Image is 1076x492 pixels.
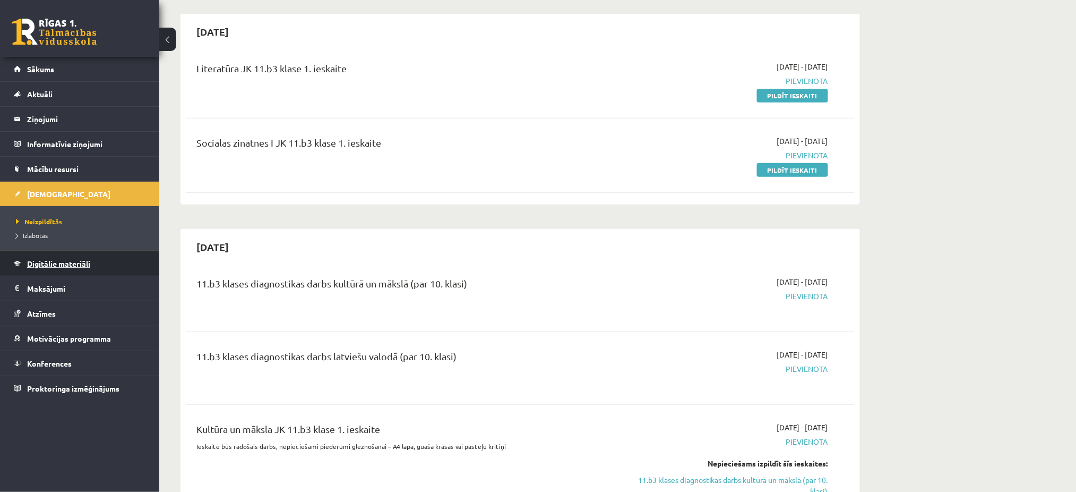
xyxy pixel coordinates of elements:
[27,189,110,199] span: [DEMOGRAPHIC_DATA]
[14,326,146,351] a: Motivācijas programma
[628,458,828,469] div: Nepieciešams izpildīt šīs ieskaites:
[196,61,612,81] div: Literatūra JK 11.b3 klase 1. ieskaite
[757,89,828,103] a: Pildīt ieskaiti
[186,234,239,259] h2: [DATE]
[777,422,828,433] span: [DATE] - [DATE]
[14,57,146,81] a: Sākums
[777,276,828,287] span: [DATE] - [DATE]
[27,164,79,174] span: Mācību resursi
[757,163,828,177] a: Pildīt ieskaiti
[27,359,72,368] span: Konferences
[777,135,828,147] span: [DATE] - [DATE]
[14,107,146,131] a: Ziņojumi
[628,436,828,447] span: Pievienota
[16,217,62,226] span: Neizpildītās
[27,107,146,131] legend: Ziņojumi
[27,276,146,301] legend: Maksājumi
[14,82,146,106] a: Aktuāli
[628,291,828,302] span: Pievienota
[628,75,828,87] span: Pievienota
[777,61,828,72] span: [DATE] - [DATE]
[27,309,56,318] span: Atzīmes
[16,231,149,240] a: Izlabotās
[196,276,612,296] div: 11.b3 klases diagnostikas darbs kultūrā un mākslā (par 10. klasi)
[14,276,146,301] a: Maksājumi
[27,334,111,343] span: Motivācijas programma
[628,363,828,375] span: Pievienota
[12,19,97,45] a: Rīgas 1. Tālmācības vidusskola
[196,135,612,155] div: Sociālās zinātnes I JK 11.b3 klase 1. ieskaite
[16,231,48,240] span: Izlabotās
[628,150,828,161] span: Pievienota
[14,351,146,376] a: Konferences
[27,64,54,74] span: Sākums
[14,157,146,181] a: Mācību resursi
[196,349,612,369] div: 11.b3 klases diagnostikas darbs latviešu valodā (par 10. klasi)
[14,132,146,156] a: Informatīvie ziņojumi
[186,19,239,44] h2: [DATE]
[16,217,149,226] a: Neizpildītās
[27,259,90,268] span: Digitālie materiāli
[14,182,146,206] a: [DEMOGRAPHIC_DATA]
[27,132,146,156] legend: Informatīvie ziņojumi
[27,384,119,393] span: Proktoringa izmēģinājums
[14,301,146,326] a: Atzīmes
[196,442,612,451] p: Ieskaitē būs radošais darbs, nepieciešami piederumi gleznošanai – A4 lapa, guaša krāsas vai paste...
[14,376,146,401] a: Proktoringa izmēģinājums
[777,349,828,360] span: [DATE] - [DATE]
[27,89,53,99] span: Aktuāli
[196,422,612,442] div: Kultūra un māksla JK 11.b3 klase 1. ieskaite
[14,251,146,276] a: Digitālie materiāli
